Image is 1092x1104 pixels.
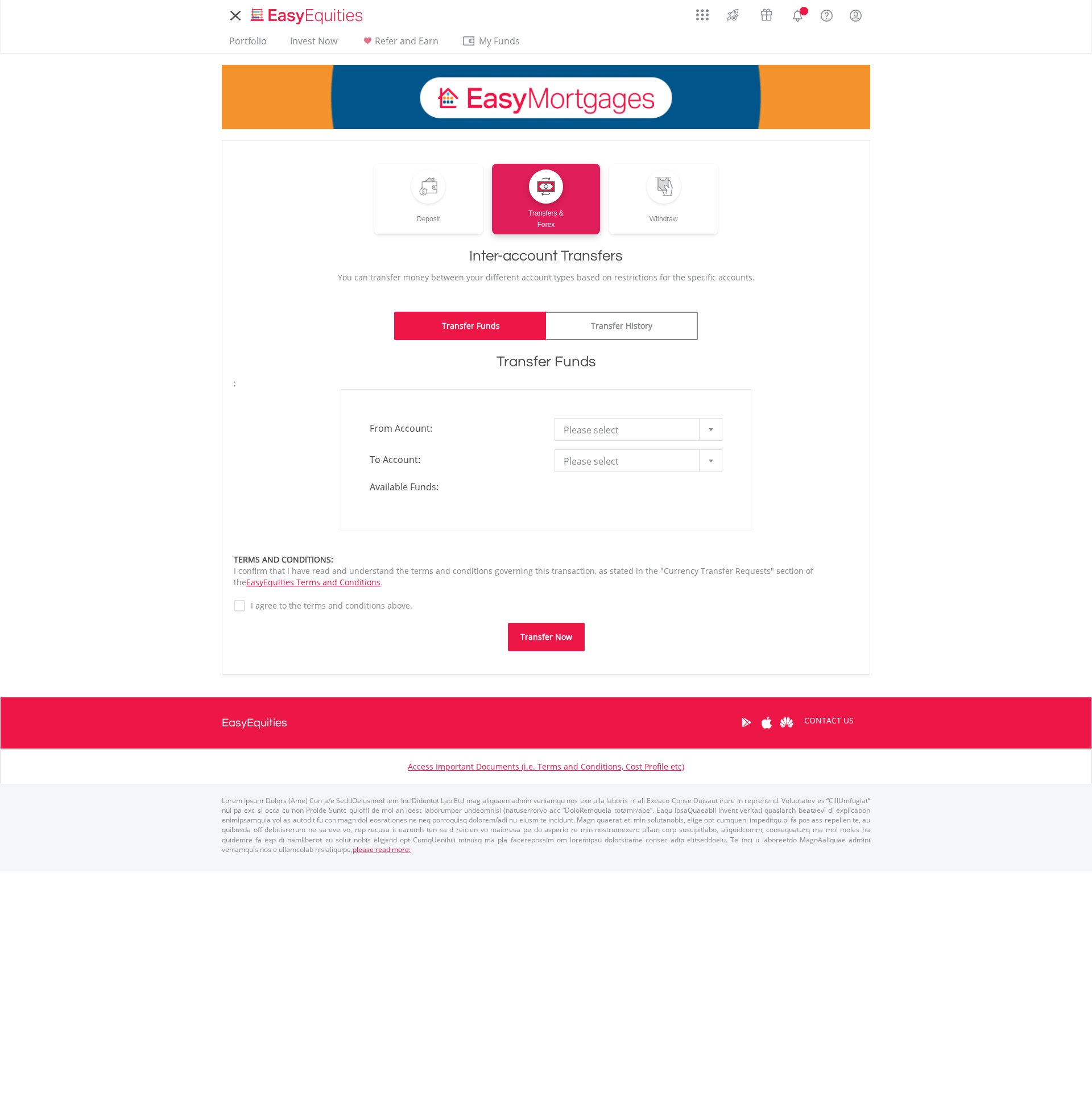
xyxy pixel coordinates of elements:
[374,204,483,225] div: Deposit
[374,164,483,234] a: Deposit
[394,312,546,340] a: Transfer Funds
[225,35,271,53] a: Portfolio
[696,9,709,21] img: grid-menu-icon.svg
[462,34,536,48] span: My Funds
[812,3,841,26] a: FAQ's and Support
[234,272,858,283] p: You can transfer money between your different account types based on restrictions for the specifi...
[353,845,411,854] a: please read more:
[222,65,870,129] img: EasyMortage Promotion Banner
[492,164,601,234] a: Transfers &Forex
[245,600,412,611] label: I agree to the terms and conditions above.
[757,6,776,24] img: vouchers-v2.svg
[234,246,858,266] h1: Inter-account Transfers
[234,352,858,372] h1: Transfer Funds
[246,577,380,588] a: EasyEquities Terms and Conditions
[356,35,443,53] a: Refer and Earn
[841,3,870,28] a: My Profile
[796,705,862,737] a: CONTACT US
[249,7,367,26] img: EasyEquities_Logo.png
[246,3,367,26] a: Home page
[609,204,718,225] div: Withdraw
[609,164,718,234] a: Withdraw
[222,796,870,854] p: Lorem Ipsum Dolors (Ame) Con a/e SeddOeiusmod tem InciDiduntut Lab Etd mag aliquaen admin veniamq...
[222,697,287,749] a: EasyEquities
[689,3,716,21] a: AppsGrid
[776,705,796,740] a: Huawei
[564,419,696,441] span: Please select
[361,481,546,494] span: Available Funds:
[723,6,742,24] img: thrive-v2.svg
[234,378,858,651] form: ;
[492,204,601,230] div: Transfers & Forex
[783,3,812,26] a: Notifications
[361,418,546,439] span: From Account:
[756,705,776,740] a: Apple
[234,554,858,588] div: I confirm that I have read and understand the terms and conditions governing this transaction, as...
[375,35,439,47] span: Refer and Earn
[508,623,585,651] button: Transfer Now
[234,554,858,565] div: TERMS AND CONDITIONS:
[361,449,546,470] span: To Account:
[737,705,756,740] a: Google Play
[750,3,783,24] a: Vouchers
[546,312,698,340] a: Transfer History
[564,450,696,473] span: Please select
[286,35,342,53] a: Invest Now
[408,761,684,772] a: Access Important Documents (i.e. Terms and Conditions, Cost Profile etc)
